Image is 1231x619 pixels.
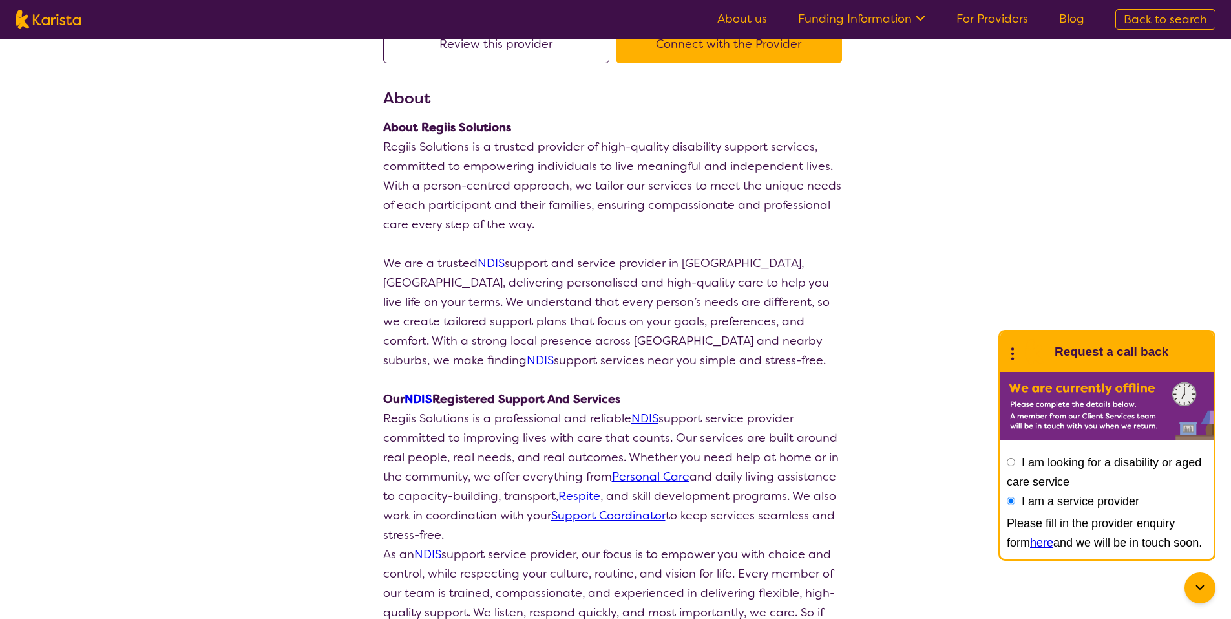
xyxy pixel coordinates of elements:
[383,409,848,545] p: Regiis Solutions is a professional and reliable support service provider committed to improving l...
[478,255,505,271] a: NDIS
[383,137,848,234] p: Regiis Solutions is a trusted provider of high-quality disability support services, committed to ...
[1007,514,1207,552] div: Please fill in the provider enquiry form and we will be in touch soon.
[558,488,600,504] a: Respite
[414,547,441,562] a: NDIS
[616,36,848,52] a: Connect with the Provider
[1055,342,1168,362] h1: Request a call back
[956,11,1028,27] a: For Providers
[717,11,767,27] a: About us
[16,10,81,29] img: Karista logo
[1000,372,1214,440] img: Karista offline chat form to request call back
[631,411,658,426] a: NDIS
[383,36,616,52] a: Review this provider
[1059,11,1084,27] a: Blog
[527,353,554,368] a: NDIS
[383,87,848,110] h3: About
[612,469,689,484] a: Personal Care
[383,391,620,407] strong: Our Registered Support And Services
[383,254,848,370] p: We are a trusted support and service provider in [GEOGRAPHIC_DATA], [GEOGRAPHIC_DATA], delivering...
[383,120,511,135] strong: About Regiis Solutions
[405,391,432,407] a: NDIS
[1007,456,1201,488] label: I am looking for a disability or aged care service
[1021,339,1047,365] img: Karista
[383,25,609,63] button: Review this provider
[1030,536,1053,549] a: here
[1124,12,1207,27] span: Back to search
[551,508,666,523] a: Support Coordinator
[1022,495,1139,508] label: I am a service provider
[616,25,842,63] button: Connect with the Provider
[1115,9,1215,30] a: Back to search
[798,11,925,27] a: Funding Information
